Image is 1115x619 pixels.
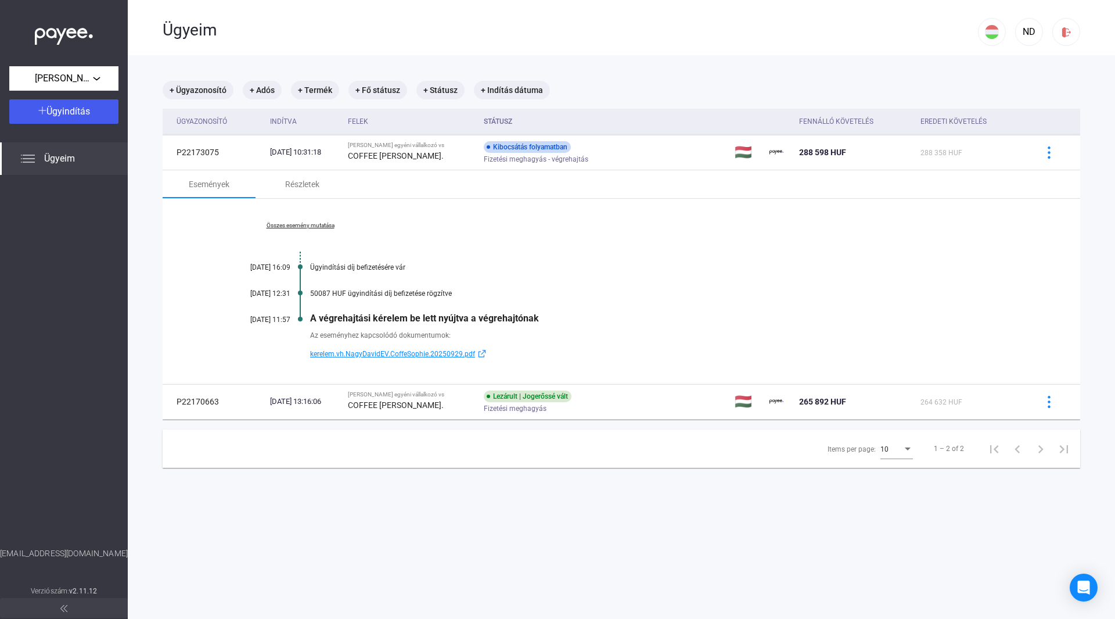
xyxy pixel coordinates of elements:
[920,115,987,128] div: Eredeti követelés
[799,397,846,406] span: 265 892 HUF
[348,115,475,128] div: Felek
[270,115,339,128] div: Indítva
[348,400,444,410] strong: COFFEE [PERSON_NAME].
[1037,389,1061,414] button: more-blue
[163,81,233,99] mat-chip: + Ügyazonosító
[475,349,489,358] img: external-link-blue
[46,106,90,117] span: Ügyindítás
[163,20,978,40] div: Ügyeim
[880,442,913,456] mat-select: Items per page:
[1052,18,1080,46] button: logout-red
[1029,437,1052,460] button: Next page
[163,135,265,170] td: P22173075
[310,347,475,361] span: kerelem.vh.NagyDavidEV.CoffeSophie.20250929.pdf
[348,142,475,149] div: [PERSON_NAME] egyéni vállalkozó vs
[310,313,1022,324] div: A végrehajtási kérelem be lett nyújtva a végrehajtónak
[474,81,550,99] mat-chip: + Indítás dátuma
[484,391,571,402] div: Lezárult | Jogerőssé vált
[9,99,118,124] button: Ügyindítás
[44,152,75,166] span: Ügyeim
[1006,437,1029,460] button: Previous page
[934,442,964,456] div: 1 – 2 of 2
[985,25,999,39] img: HU
[221,289,290,298] div: [DATE] 12:31
[38,106,46,115] img: plus-white.svg
[484,141,571,153] div: Kibocsátás folyamatban
[1019,25,1039,39] div: ND
[920,149,962,157] span: 288 358 HUF
[348,391,475,398] div: [PERSON_NAME] egyéni vállalkozó vs
[769,395,783,409] img: payee-logo
[479,109,730,135] th: Státusz
[69,587,97,595] strong: v2.11.12
[1037,140,1061,164] button: more-blue
[828,442,876,456] div: Items per page:
[177,115,227,128] div: Ügyazonosító
[221,222,380,229] a: Összes esemény mutatása
[163,384,265,419] td: P22170663
[983,437,1006,460] button: First page
[270,396,339,407] div: [DATE] 13:16:06
[1060,26,1073,38] img: logout-red
[9,66,118,91] button: [PERSON_NAME] egyéni vállalkozó
[978,18,1006,46] button: HU
[1070,574,1098,602] div: Open Intercom Messenger
[221,316,290,324] div: [DATE] 11:57
[1043,396,1055,408] img: more-blue
[799,115,911,128] div: Fennálló követelés
[1052,437,1076,460] button: Last page
[21,152,35,166] img: list.svg
[348,81,407,99] mat-chip: + Fő státusz
[221,263,290,271] div: [DATE] 16:09
[291,81,339,99] mat-chip: + Termék
[769,145,783,159] img: payee-logo
[189,177,229,191] div: Események
[35,22,93,45] img: white-payee-white-dot.svg
[799,115,873,128] div: Fennálló követelés
[310,347,1022,361] a: kerelem.vh.NagyDavidEV.CoffeSophie.20250929.pdfexternal-link-blue
[484,152,588,166] span: Fizetési meghagyás - végrehajtás
[35,71,93,85] span: [PERSON_NAME] egyéni vállalkozó
[920,398,962,406] span: 264 632 HUF
[1043,146,1055,159] img: more-blue
[270,146,339,158] div: [DATE] 10:31:18
[243,81,282,99] mat-chip: + Adós
[310,330,1022,341] div: Az eseményhez kapcsolódó dokumentumok:
[60,605,67,612] img: arrow-double-left-grey.svg
[416,81,465,99] mat-chip: + Státusz
[799,148,846,157] span: 288 598 HUF
[270,115,297,128] div: Indítva
[484,402,546,416] span: Fizetési meghagyás
[310,263,1022,271] div: Ügyindítási díj befizetésére vár
[880,445,889,453] span: 10
[177,115,261,128] div: Ügyazonosító
[730,135,764,170] td: 🇭🇺
[730,384,764,419] td: 🇭🇺
[285,177,319,191] div: Részletek
[310,289,1022,298] div: 50087 HUF ügyindítási díj befizetése rögzítve
[1015,18,1043,46] button: ND
[920,115,1022,128] div: Eredeti követelés
[348,151,444,160] strong: COFFEE [PERSON_NAME].
[348,115,368,128] div: Felek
